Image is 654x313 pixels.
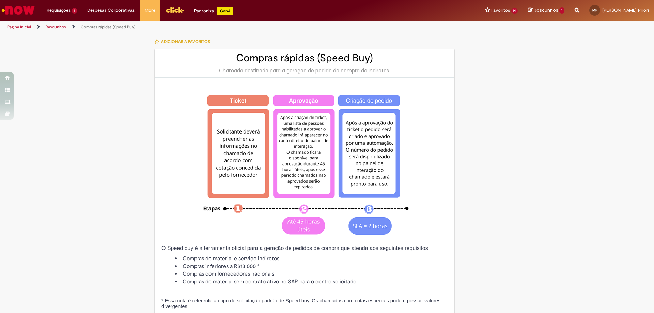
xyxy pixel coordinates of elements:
div: Chamado destinado para a geração de pedido de compra de indiretos. [161,67,448,74]
span: Despesas Corporativas [87,7,135,14]
span: [PERSON_NAME] Priori [602,7,649,13]
span: O Speed buy é a ferramenta oficial para a geração de pedidos de compra que atenda aos seguintes r... [161,245,430,251]
span: 1 [559,7,564,14]
span: Adicionar a Favoritos [161,39,210,44]
span: Favoritos [491,7,510,14]
img: click_logo_yellow_360x200.png [166,5,184,15]
span: * Essa cota é referente ao tipo de solicitação padrão de Speed buy. Os chamados com cotas especia... [161,298,440,309]
span: Rascunhos [534,7,558,13]
a: Rascunhos [528,7,564,14]
img: ServiceNow [1,3,36,17]
li: Compras com fornecedores nacionais [175,270,448,278]
h2: Compras rápidas (Speed Buy) [161,52,448,64]
span: MP [592,8,597,12]
span: More [145,7,155,14]
div: Padroniza [194,7,233,15]
li: Compras de material sem contrato ativo no SAP para o centro solicitado [175,278,448,286]
a: Compras rápidas (Speed Buy) [81,24,136,30]
li: Compras de material e serviço indiretos [175,255,448,263]
p: +GenAi [217,7,233,15]
li: Compras inferiores a R$13.000 * [175,263,448,270]
span: Requisições [47,7,71,14]
a: Página inicial [7,24,31,30]
span: 1 [72,8,77,14]
a: Rascunhos [46,24,66,30]
span: 14 [511,8,518,14]
ul: Trilhas de página [5,21,431,33]
button: Adicionar a Favoritos [154,34,214,49]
